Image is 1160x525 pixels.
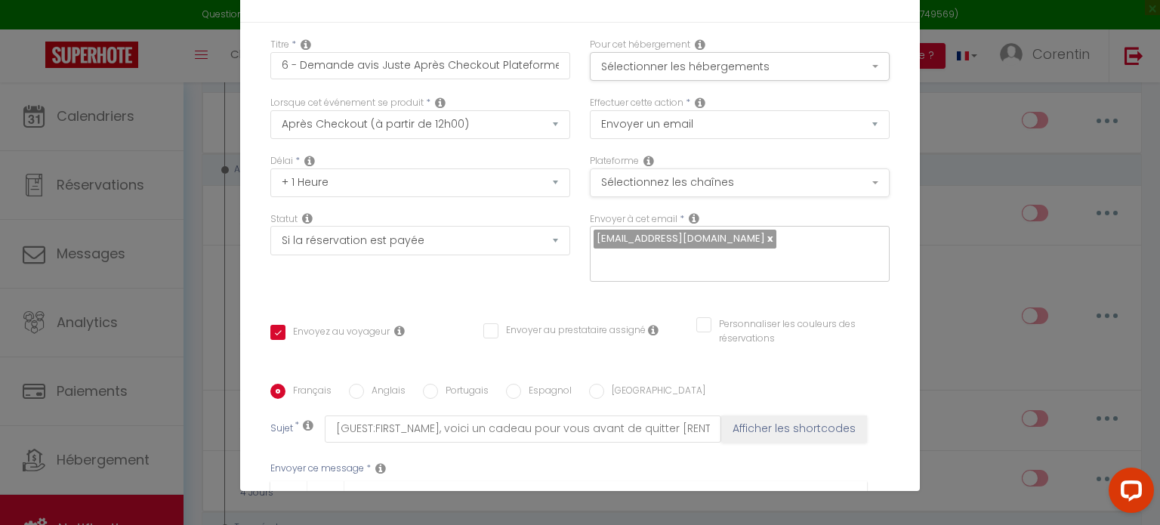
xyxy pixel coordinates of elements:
label: Délai [270,154,293,168]
span: [EMAIL_ADDRESS][DOMAIN_NAME] [597,231,765,246]
i: Title [301,39,311,51]
a: Italic [307,481,344,517]
i: Envoyer au prestataire si il est assigné [648,324,659,336]
label: Plateforme [590,154,639,168]
i: Action Time [304,155,315,167]
label: Effectuer cette action [590,96,683,110]
label: Portugais [438,384,489,400]
label: Sujet [270,422,293,437]
i: Message [375,462,386,474]
label: Titre [270,38,289,52]
i: Booking status [302,212,313,224]
i: This Rental [695,39,705,51]
button: Sélectionnez les chaînes [590,168,890,197]
label: Envoyer à cet email [590,212,677,227]
i: Envoyer au voyageur [394,325,405,337]
label: Statut [270,212,298,227]
i: Event Occur [435,97,446,109]
iframe: LiveChat chat widget [1097,462,1160,525]
i: Subject [303,419,313,431]
i: Recipient [689,212,699,224]
i: Action Channel [643,155,654,167]
i: Action Type [695,97,705,109]
label: Lorsque cet événement se produit [270,96,424,110]
label: Espagnol [521,384,572,400]
label: Français [285,384,332,400]
label: [GEOGRAPHIC_DATA] [604,384,705,400]
button: Sélectionner les hébergements [590,52,890,81]
button: Afficher les shortcodes [721,415,867,443]
a: Bold [270,481,307,517]
a: Shortcode [344,481,417,517]
label: Pour cet hébergement [590,38,690,52]
label: Envoyer ce message [270,462,364,476]
label: Anglais [364,384,406,400]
